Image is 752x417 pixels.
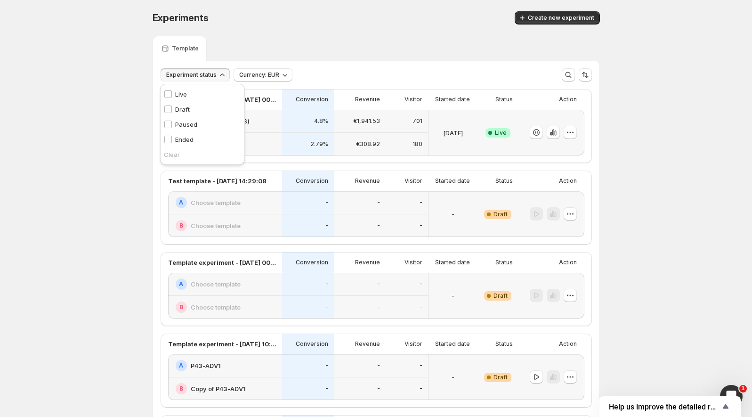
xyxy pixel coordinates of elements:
[179,280,183,288] h2: A
[720,385,743,408] iframe: Intercom live chat
[404,340,422,348] p: Visitor
[353,117,380,125] p: €1,941.53
[191,279,241,289] h2: Choose template
[355,96,380,103] p: Revenue
[168,258,276,267] p: Template experiment - [DATE] 00:46:25
[179,303,183,311] h2: B
[559,177,577,185] p: Action
[559,259,577,266] p: Action
[175,120,197,129] p: Paused
[377,280,380,288] p: -
[377,303,380,311] p: -
[404,96,422,103] p: Visitor
[191,384,246,393] h2: Copy of P43-ADV1
[191,303,241,312] h2: Choose template
[314,117,328,125] p: 4.8%
[495,340,513,348] p: Status
[377,362,380,369] p: -
[404,177,422,185] p: Visitor
[179,222,183,229] h2: B
[355,340,380,348] p: Revenue
[493,374,508,381] span: Draft
[493,292,508,300] span: Draft
[191,221,241,230] h2: Choose template
[495,129,507,137] span: Live
[420,199,422,206] p: -
[515,11,600,25] button: Create new experiment
[559,96,577,103] p: Action
[495,96,513,103] p: Status
[443,128,463,138] p: [DATE]
[179,199,183,206] h2: A
[435,177,470,185] p: Started date
[495,259,513,266] p: Status
[452,210,454,219] p: -
[609,402,720,411] span: Help us improve the detailed report for A/B campaigns
[325,362,328,369] p: -
[412,140,422,148] p: 180
[175,105,190,114] p: Draft
[412,117,422,125] p: 701
[296,259,328,266] p: Conversion
[420,362,422,369] p: -
[153,12,209,24] span: Experiments
[377,222,380,229] p: -
[175,90,187,99] p: Live
[420,303,422,311] p: -
[739,385,747,392] span: 1
[435,259,470,266] p: Started date
[310,140,328,148] p: 2.79%
[296,340,328,348] p: Conversion
[559,340,577,348] p: Action
[168,339,276,349] p: Template experiment - [DATE] 10:16:58
[168,176,267,186] p: Test template - [DATE] 14:29:08
[179,362,183,369] h2: A
[420,280,422,288] p: -
[325,303,328,311] p: -
[579,68,592,82] button: Sort the results
[296,96,328,103] p: Conversion
[404,259,422,266] p: Visitor
[420,222,422,229] p: -
[356,140,380,148] p: €308.92
[452,373,454,382] p: -
[609,401,731,412] button: Show survey - Help us improve the detailed report for A/B campaigns
[161,68,230,82] button: Experiment status
[325,199,328,206] p: -
[166,71,217,79] span: Experiment status
[175,135,194,144] p: Ended
[435,340,470,348] p: Started date
[355,259,380,266] p: Revenue
[452,291,454,301] p: -
[234,68,292,82] button: Currency: EUR
[528,14,594,22] span: Create new experiment
[377,199,380,206] p: -
[355,177,380,185] p: Revenue
[493,211,508,218] span: Draft
[420,385,422,392] p: -
[239,71,279,79] span: Currency: EUR
[296,177,328,185] p: Conversion
[191,198,241,207] h2: Choose template
[172,45,199,52] p: Template
[179,385,183,392] h2: B
[495,177,513,185] p: Status
[325,222,328,229] p: -
[435,96,470,103] p: Started date
[377,385,380,392] p: -
[325,385,328,392] p: -
[191,361,221,370] h2: P43-ADV1
[325,280,328,288] p: -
